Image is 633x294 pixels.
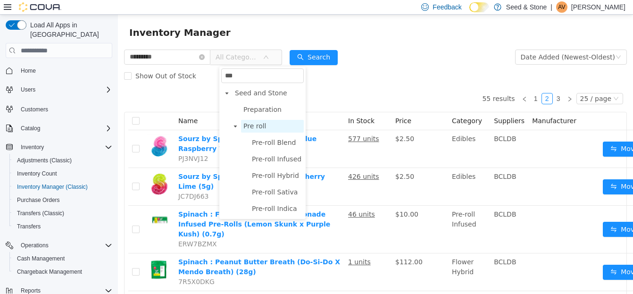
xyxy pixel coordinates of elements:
[230,158,261,166] u: 426 units
[485,165,528,180] button: icon: swapMove
[19,2,61,12] img: Cova
[123,89,186,101] span: Preparation
[123,105,186,118] span: Pre roll
[17,157,72,164] span: Adjustments (Classic)
[17,210,64,217] span: Transfers (Classic)
[29,195,53,218] img: Spinach : Fully Charged Pink Lemonade Infused Pre-Rolls (Lemon Skunk x Purple Kush) (0.7g) hero shot
[17,223,41,230] span: Transfers
[103,54,186,68] input: filter select
[13,168,61,179] a: Inventory Count
[404,82,409,87] i: icon: left
[469,2,489,12] input: Dark Mode
[230,102,257,110] span: In Stock
[485,207,528,222] button: icon: swapMove
[60,158,207,176] a: Sourz by Spinach : Fully Blasted Cherry Lime (5g)
[13,194,112,206] span: Purchase Orders
[376,196,398,203] span: BCLDB
[13,253,68,264] a: Cash Management
[26,20,112,39] span: Load All Apps in [GEOGRAPHIC_DATA]
[17,183,88,191] span: Inventory Manager (Classic)
[21,106,48,113] span: Customers
[134,124,178,132] span: Pre-roll Blend
[277,158,296,166] span: $2.50
[13,194,64,206] a: Purchase Orders
[230,120,261,128] u: 577 units
[17,268,82,276] span: Chargeback Management
[29,119,53,143] img: Sourz by Spinach : Fully Blasted Blue Raspberry Watermelon (1x5g) hero shot
[498,40,503,46] i: icon: down
[9,265,116,278] button: Chargeback Management
[172,35,220,50] button: icon: searchSearch
[330,116,372,153] td: Edibles
[2,141,116,154] button: Inventory
[446,78,458,90] li: Next Page
[230,196,257,203] u: 46 units
[2,64,116,77] button: Home
[9,252,116,265] button: Cash Management
[13,266,86,277] a: Chargeback Management
[13,253,112,264] span: Cash Management
[2,122,116,135] button: Catalog
[435,78,446,90] li: 3
[13,181,92,193] a: Inventory Manager (Classic)
[424,79,434,89] a: 2
[13,155,112,166] span: Adjustments (Classic)
[60,140,90,148] span: PJ3NVJ12
[403,35,497,50] div: Date Added (Newest-Oldest)
[17,104,52,115] a: Customers
[414,102,458,110] span: Manufacturer
[21,67,36,75] span: Home
[21,242,49,249] span: Operations
[17,142,48,153] button: Inventory
[60,244,222,261] a: Spinach : Peanut Butter Breath (Do-Si-Do X Mendo Breath) (28g)
[132,155,186,168] span: Pre-roll Hybrid
[145,40,151,46] i: icon: down
[125,108,149,115] span: Pre roll
[17,65,112,76] span: Home
[9,220,116,233] button: Transfers
[125,91,164,99] span: Preparation
[14,58,82,65] span: Show Out of Stock
[413,79,423,89] a: 1
[21,125,40,132] span: Catalog
[424,78,435,90] li: 2
[13,168,112,179] span: Inventory Count
[117,75,169,82] span: Seed and Stone
[550,1,552,13] p: |
[9,154,116,167] button: Adjustments (Classic)
[29,243,53,266] img: Spinach : Peanut Butter Breath (Do-Si-Do X Mendo Breath) (28g) hero shot
[17,170,57,177] span: Inventory Count
[9,193,116,207] button: Purchase Orders
[330,153,372,191] td: Edibles
[376,102,407,110] span: Suppliers
[485,250,528,265] button: icon: swapMove
[107,76,111,81] i: icon: caret-down
[21,86,35,93] span: Users
[17,123,44,134] button: Catalog
[376,158,398,166] span: BCLDB
[558,1,565,13] span: AV
[449,82,455,87] i: icon: right
[60,102,80,110] span: Name
[364,78,397,90] li: 55 results
[17,240,112,251] span: Operations
[115,72,186,85] span: Seed and Stone
[17,84,39,95] button: Users
[334,102,364,110] span: Category
[98,38,141,47] span: All Categories
[2,102,116,116] button: Customers
[13,208,68,219] a: Transfers (Classic)
[132,122,186,134] span: Pre-roll Blend
[13,221,44,232] a: Transfers
[11,10,118,25] span: Inventory Manager
[29,157,53,181] img: Sourz by Spinach : Fully Blasted Cherry Lime (5g) hero shot
[2,239,116,252] button: Operations
[330,239,372,277] td: Flower Hybrid
[81,40,87,45] i: icon: close-circle
[376,120,398,128] span: BCLDB
[60,178,91,185] span: JC7DJ663
[277,102,293,110] span: Price
[376,244,398,251] span: BCLDB
[134,174,180,181] span: Pre-roll Sativa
